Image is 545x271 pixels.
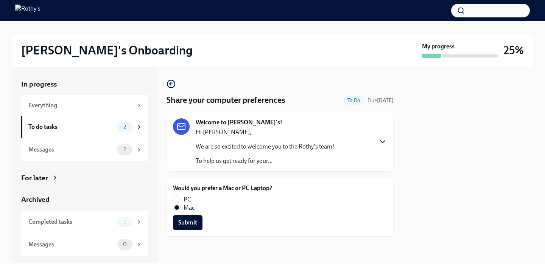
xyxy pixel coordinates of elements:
[21,95,148,116] a: Everything
[28,146,114,154] div: Messages
[21,79,148,89] a: In progress
[28,101,132,110] div: Everything
[184,204,195,212] span: Mac
[15,5,40,17] img: Rothy's
[21,43,193,58] h2: [PERSON_NAME]'s Onboarding
[196,142,334,151] p: We are so excited to welcome you to the Rothy's team!
[196,128,334,136] p: Hi [PERSON_NAME],
[21,195,148,204] a: Archived
[367,97,394,104] span: October 6th, 2025 12:00
[178,219,197,226] span: Submit
[119,219,131,225] span: 1
[21,233,148,256] a: Messages0
[422,42,455,51] strong: My progress
[118,242,131,247] span: 0
[196,157,334,165] p: To help us get ready for your...
[28,240,114,249] div: Messages
[21,138,148,161] a: Messages2
[367,97,394,104] span: Due
[119,124,131,130] span: 2
[21,173,48,183] div: For later
[21,173,148,183] a: For later
[196,118,282,127] strong: Welcome to [PERSON_NAME]'s!
[21,211,148,233] a: Completed tasks1
[119,147,131,152] span: 2
[173,215,202,230] button: Submit
[504,43,524,57] h3: 25%
[21,116,148,138] a: To do tasks2
[173,184,272,192] label: Would you prefer a Mac or PC Laptop?
[184,195,191,204] span: PC
[28,218,114,226] div: Completed tasks
[167,94,285,106] h4: Share your computer preferences
[343,98,364,103] span: To Do
[377,97,394,104] strong: [DATE]
[28,123,114,131] div: To do tasks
